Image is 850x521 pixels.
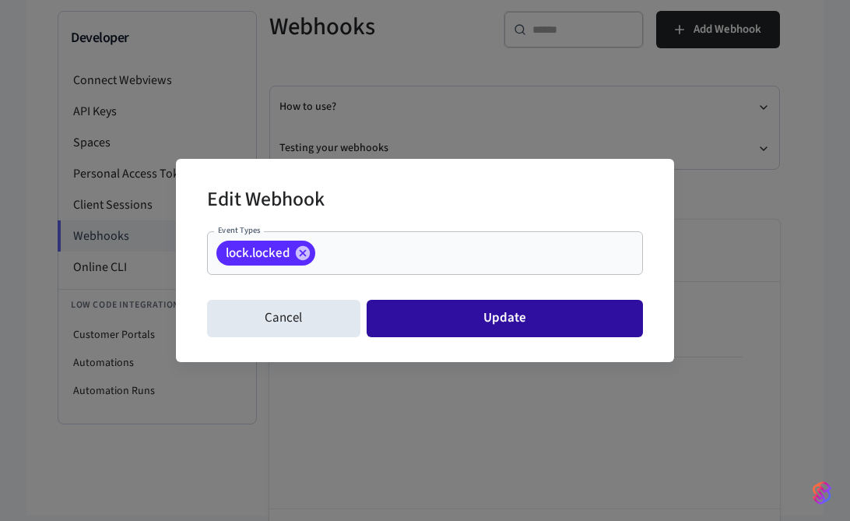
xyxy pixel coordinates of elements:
[216,241,315,266] div: lock.locked
[367,300,643,337] button: Update
[216,245,299,261] span: lock.locked
[207,178,325,225] h2: Edit Webhook
[218,224,261,236] label: Event Types
[207,300,360,337] button: Cancel
[813,481,831,505] img: SeamLogoGradient.69752ec5.svg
